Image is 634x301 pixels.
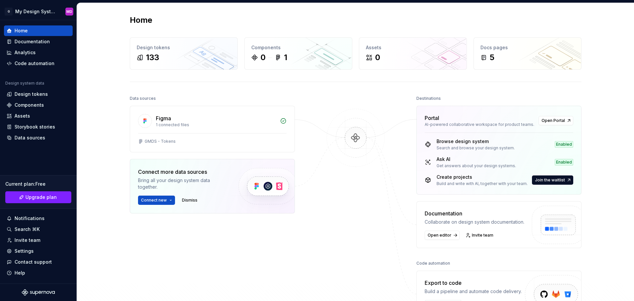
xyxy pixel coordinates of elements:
[15,270,25,276] div: Help
[4,100,73,110] a: Components
[22,289,55,296] svg: Supernova Logo
[15,27,28,34] div: Home
[15,259,52,265] div: Contact support
[182,198,197,203] span: Dismiss
[15,134,45,141] div: Data sources
[437,163,516,169] div: Get answers about your design systems.
[425,279,522,287] div: Export to code
[261,52,265,63] div: 0
[535,177,565,183] span: Join the waitlist
[15,38,50,45] div: Documentation
[138,168,227,176] div: Connect more data sources
[138,177,227,190] div: Bring all your design system data together.
[480,44,575,51] div: Docs pages
[555,159,573,166] div: Enabled
[1,4,75,19] button: GMy Design SystemMD
[138,196,175,205] button: Connect new
[425,114,439,122] div: Portal
[464,231,496,240] a: Invite team
[416,94,441,103] div: Destinations
[15,248,34,254] div: Settings
[15,113,30,119] div: Assets
[4,58,73,69] a: Code automation
[15,215,45,222] div: Notifications
[4,47,73,58] a: Analytics
[15,237,40,244] div: Invite team
[244,37,352,70] a: Components01
[5,181,71,187] div: Current plan : Free
[15,8,57,15] div: My Design System
[5,81,44,86] div: Design system data
[555,141,573,148] div: Enabled
[4,25,73,36] a: Home
[156,114,171,122] div: Figma
[425,122,535,127] div: AI-powered collaborative workspace for product teams.
[15,124,55,130] div: Storybook stories
[359,37,467,70] a: Assets0
[4,36,73,47] a: Documentation
[4,224,73,235] button: Search ⌘K
[15,102,44,108] div: Components
[284,52,287,63] div: 1
[15,60,54,67] div: Code automation
[490,52,494,63] div: 5
[5,8,13,16] div: G
[425,288,522,295] div: Build a pipeline and automate code delivery.
[66,9,72,14] div: MD
[425,209,524,217] div: Documentation
[137,44,231,51] div: Design tokens
[4,213,73,224] button: Notifications
[145,139,176,144] div: GMDS - Tokens
[179,196,200,205] button: Dismiss
[4,235,73,245] a: Invite team
[25,194,57,201] span: Upgrade plan
[156,122,276,128] div: 1 connected files
[437,145,515,151] div: Search and browse your design system.
[251,44,345,51] div: Components
[375,52,380,63] div: 0
[472,233,493,238] span: Invite team
[437,138,515,145] div: Browse design system
[130,106,295,152] a: Figma1 connected filesGMDS - Tokens
[474,37,581,70] a: Docs pages5
[4,89,73,99] a: Design tokens
[425,219,524,225] div: Collaborate on design system documentation.
[437,156,516,163] div: Ask AI
[428,233,451,238] span: Open editor
[15,226,40,233] div: Search ⌘K
[532,175,573,185] button: Join the waitlist
[4,246,73,256] a: Settings
[4,122,73,132] a: Storybook stories
[416,259,450,268] div: Code automation
[15,91,48,97] div: Design tokens
[4,257,73,267] button: Contact support
[130,94,156,103] div: Data sources
[366,44,460,51] div: Assets
[15,49,36,56] div: Analytics
[4,268,73,278] button: Help
[437,181,528,186] div: Build and write with AI, together with your team.
[437,174,528,180] div: Create projects
[141,198,167,203] span: Connect new
[4,132,73,143] a: Data sources
[130,15,152,25] h2: Home
[539,116,573,125] a: Open Portal
[425,231,460,240] a: Open editor
[4,111,73,121] a: Assets
[542,118,565,123] span: Open Portal
[146,52,159,63] div: 133
[5,191,71,203] button: Upgrade plan
[130,37,238,70] a: Design tokens133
